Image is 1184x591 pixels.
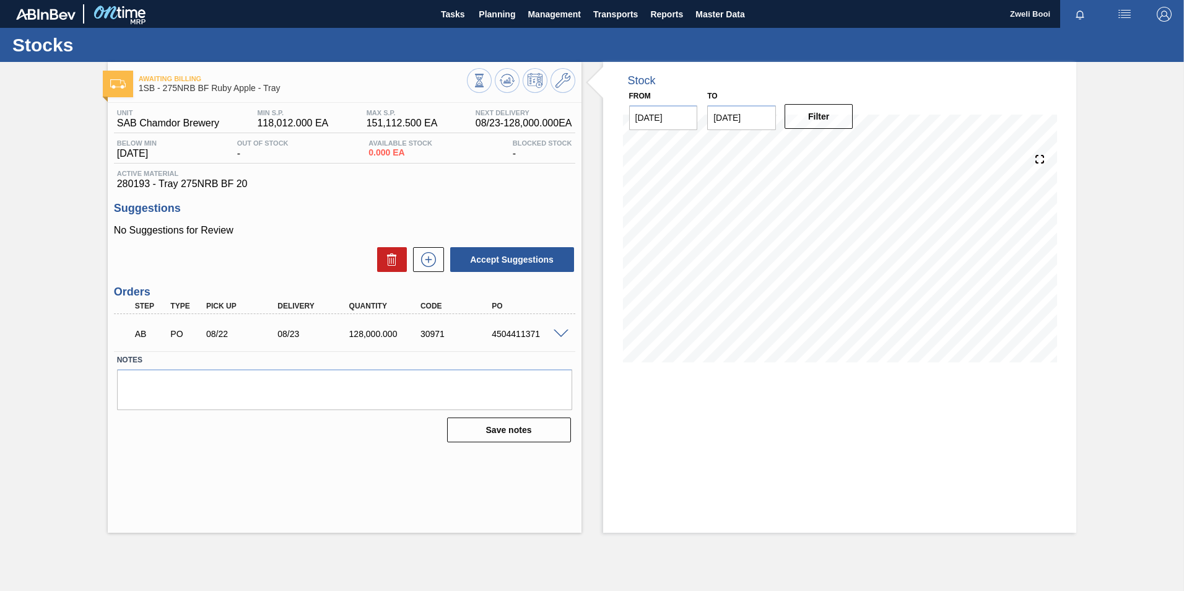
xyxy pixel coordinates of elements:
[629,92,651,100] label: From
[234,139,292,159] div: -
[528,7,581,22] span: Management
[12,38,232,52] h1: Stocks
[551,68,575,93] button: Go to Master Data / General
[510,139,575,159] div: -
[114,286,575,299] h3: Orders
[117,351,572,369] label: Notes
[367,118,438,129] span: 151,112.500 EA
[368,148,432,157] span: 0.000 EA
[495,68,520,93] button: Update Chart
[523,68,547,93] button: Schedule Inventory
[371,247,407,272] div: Delete Suggestions
[257,118,328,129] span: 118,012.000 EA
[117,170,572,177] span: Active Material
[367,109,438,116] span: MAX S.P.
[274,302,354,310] div: Delivery
[1117,7,1132,22] img: userActions
[139,75,467,82] span: Awaiting Billing
[114,225,575,236] p: No Suggestions for Review
[1157,7,1172,22] img: Logout
[489,302,568,310] div: PO
[417,329,497,339] div: 30971
[139,84,467,93] span: 1SB - 275NRB BF Ruby Apple - Tray
[203,302,283,310] div: Pick up
[346,302,426,310] div: Quantity
[346,329,426,339] div: 128,000.000
[114,202,575,215] h3: Suggestions
[117,118,219,129] span: SAB Chamdor Brewery
[203,329,283,339] div: 08/22/2025
[417,302,497,310] div: Code
[489,329,568,339] div: 4504411371
[117,148,157,159] span: [DATE]
[707,92,717,100] label: to
[135,329,166,339] p: AB
[237,139,289,147] span: Out Of Stock
[117,139,157,147] span: Below Min
[513,139,572,147] span: Blocked Stock
[117,178,572,190] span: 280193 - Tray 275NRB BF 20
[167,302,204,310] div: Type
[476,118,572,129] span: 08/23 - 128,000.000 EA
[368,139,432,147] span: Available Stock
[132,320,169,348] div: Awaiting Billing
[1060,6,1100,23] button: Notifications
[479,7,515,22] span: Planning
[628,74,656,87] div: Stock
[439,7,466,22] span: Tasks
[16,9,76,20] img: TNhmsLtSVTkK8tSr43FrP2fwEKptu5GPRR3wAAAABJRU5ErkJggg==
[257,109,328,116] span: MIN S.P.
[167,329,204,339] div: Purchase order
[707,105,776,130] input: mm/dd/yyyy
[785,104,853,129] button: Filter
[117,109,219,116] span: Unit
[407,247,444,272] div: New suggestion
[593,7,638,22] span: Transports
[450,247,574,272] button: Accept Suggestions
[467,68,492,93] button: Stocks Overview
[132,302,169,310] div: Step
[110,79,126,89] img: Ícone
[650,7,683,22] span: Reports
[274,329,354,339] div: 08/23/2025
[447,418,571,442] button: Save notes
[444,246,575,273] div: Accept Suggestions
[629,105,698,130] input: mm/dd/yyyy
[476,109,572,116] span: Next Delivery
[695,7,744,22] span: Master Data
